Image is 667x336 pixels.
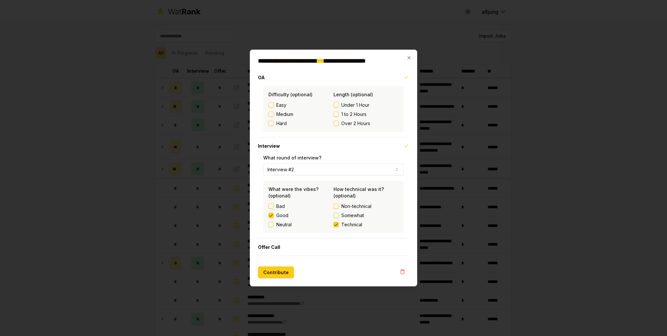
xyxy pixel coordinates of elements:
[341,102,369,108] span: Under 1 Hour
[276,203,285,210] label: Bad
[268,186,318,198] label: What were the vibes? (optional)
[333,222,339,227] button: Technical
[258,69,409,86] button: OA
[258,138,409,155] button: Interview
[341,111,367,118] span: 1 to 2 Hours
[258,155,409,238] div: Interview
[276,221,292,228] label: Neutral
[268,92,313,97] label: Difficulty (optional)
[268,103,274,108] button: Easy
[341,120,370,127] span: Over 2 Hours
[341,203,371,210] span: Non-technical
[333,204,339,209] button: Non-technical
[268,112,274,117] button: Medium
[333,92,373,97] label: Length (optional)
[341,221,362,228] span: Technical
[263,155,321,160] label: What round of interview?
[341,212,364,219] span: Somewhat
[333,112,339,117] button: 1 to 2 Hours
[276,212,288,219] label: Good
[258,239,409,256] button: Offer Call
[276,111,293,118] span: Medium
[258,267,294,278] button: Contribute
[333,186,384,198] label: How technical was it? (optional)
[276,120,287,127] span: Hard
[258,86,409,137] div: OA
[333,103,339,108] button: Under 1 Hour
[268,121,274,126] button: Hard
[333,121,339,126] button: Over 2 Hours
[276,102,286,108] span: Easy
[333,213,339,218] button: Somewhat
